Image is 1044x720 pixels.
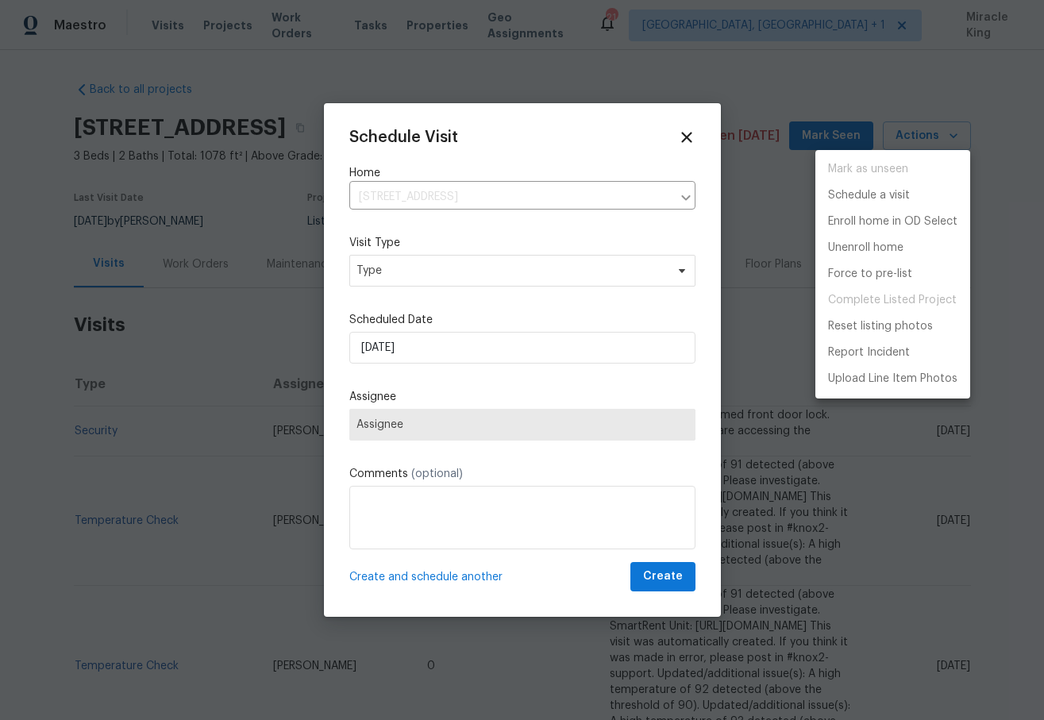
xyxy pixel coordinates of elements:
p: Reset listing photos [828,318,933,335]
p: Unenroll home [828,240,903,256]
p: Force to pre-list [828,266,912,283]
p: Enroll home in OD Select [828,214,957,230]
p: Upload Line Item Photos [828,371,957,387]
span: Project is already completed [815,287,970,314]
p: Schedule a visit [828,187,910,204]
p: Report Incident [828,345,910,361]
